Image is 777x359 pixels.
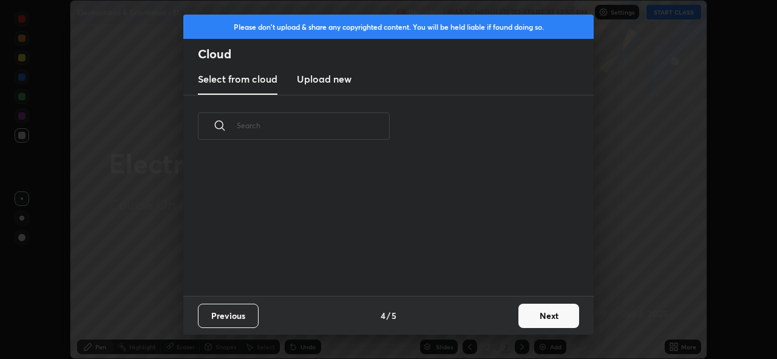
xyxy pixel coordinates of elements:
h3: Select from cloud [198,72,277,86]
div: Please don't upload & share any copyrighted content. You will be held liable if found doing so. [183,15,594,39]
h3: Upload new [297,72,351,86]
h4: / [387,309,390,322]
input: Search [237,100,390,151]
button: Next [518,304,579,328]
h2: Cloud [198,46,594,62]
button: Previous [198,304,259,328]
h4: 5 [392,309,396,322]
h4: 4 [381,309,385,322]
div: grid [183,154,579,296]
